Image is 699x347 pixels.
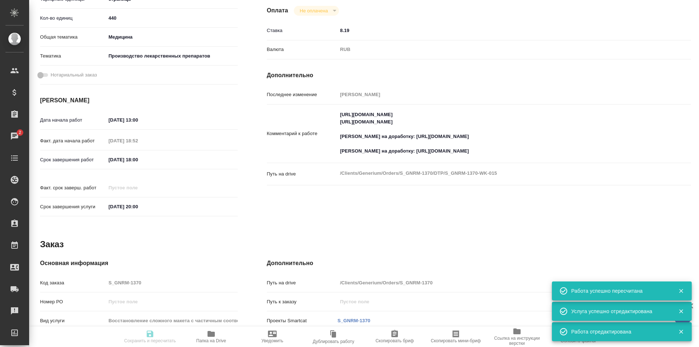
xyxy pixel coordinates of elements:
p: Срок завершения услуги [40,203,106,210]
span: 2 [14,129,25,136]
div: Работа успешно пересчитана [571,287,667,295]
input: ✎ Введи что-нибудь [337,25,656,36]
input: Пустое поле [337,89,656,100]
input: Пустое поле [106,182,170,193]
input: Пустое поле [106,135,170,146]
p: Номер РО [40,298,106,305]
span: Папка на Drive [196,338,226,343]
p: Комментарий к работе [267,130,337,137]
p: Проекты Smartcat [267,317,337,324]
p: Последнее изменение [267,91,337,98]
h4: Основная информация [40,259,238,268]
p: Путь к заказу [267,298,337,305]
input: Пустое поле [106,296,238,307]
textarea: /Clients/Generium/Orders/S_GNRM-1370/DTP/S_GNRM-1370-WK-015 [337,167,656,180]
button: Скопировать мини-бриф [425,327,486,347]
input: Пустое поле [337,277,656,288]
p: Ставка [267,27,337,34]
h4: [PERSON_NAME] [40,96,238,105]
span: Уведомить [261,338,283,343]
button: Ссылка на инструкции верстки [486,327,548,347]
input: ✎ Введи что-нибудь [106,13,238,23]
button: Дублировать работу [303,327,364,347]
div: Медицина [106,31,238,43]
p: Вид услуги [40,317,106,324]
p: Общая тематика [40,33,106,41]
p: Путь на drive [267,170,337,178]
input: Пустое поле [337,296,656,307]
textarea: [URL][DOMAIN_NAME] [URL][DOMAIN_NAME] [PERSON_NAME] на доработку: [URL][DOMAIN_NAME] [PERSON_NAME... [337,109,656,157]
button: Уведомить [242,327,303,347]
input: Пустое поле [106,315,238,326]
p: Путь на drive [267,279,337,287]
h2: Заказ [40,238,64,250]
div: Не оплачена [294,6,339,16]
input: ✎ Введи что-нибудь [106,201,170,212]
button: Сохранить и пересчитать [119,327,181,347]
input: ✎ Введи что-нибудь [106,115,170,125]
input: ✎ Введи что-нибудь [106,154,170,165]
button: Скопировать бриф [364,327,425,347]
p: Кол-во единиц [40,15,106,22]
span: Нотариальный заказ [51,71,97,79]
h4: Дополнительно [267,71,691,80]
input: Пустое поле [106,277,238,288]
div: Услуга успешно отредактирована [571,308,667,315]
button: Папка на Drive [181,327,242,347]
a: S_GNRM-1370 [337,318,370,323]
div: Производство лекарственных препаратов [106,50,238,62]
span: Ссылка на инструкции верстки [491,336,543,346]
span: Скопировать бриф [375,338,414,343]
span: Сохранить и пересчитать [124,338,176,343]
div: Работа отредактирована [571,328,667,335]
p: Срок завершения работ [40,156,106,163]
span: Скопировать мини-бриф [431,338,481,343]
a: 2 [2,127,27,145]
button: Закрыть [674,308,688,315]
h4: Оплата [267,6,288,15]
button: Закрыть [674,288,688,294]
button: Не оплачена [297,8,330,14]
h4: Дополнительно [267,259,691,268]
span: Дублировать работу [313,339,354,344]
button: Обновить файлы [548,327,609,347]
button: Закрыть [674,328,688,335]
p: Факт. дата начала работ [40,137,106,145]
p: Валюта [267,46,337,53]
p: Факт. срок заверш. работ [40,184,106,192]
p: Дата начала работ [40,117,106,124]
div: RUB [337,43,656,56]
p: Тематика [40,52,106,60]
p: Код заказа [40,279,106,287]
